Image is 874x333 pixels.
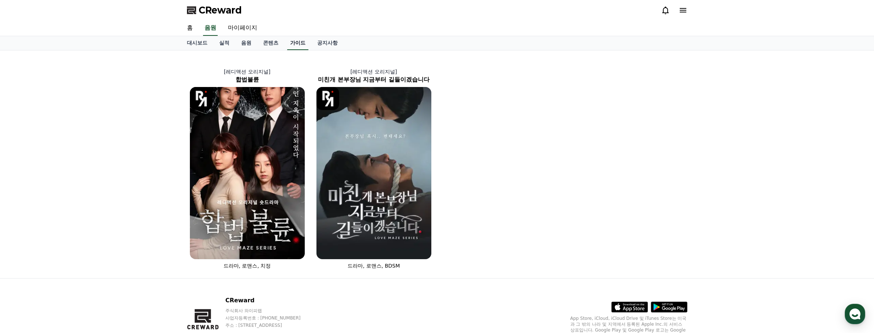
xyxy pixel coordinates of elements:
[225,315,315,321] p: 사업자등록번호 : [PHONE_NUMBER]
[184,75,311,84] h2: 합법불륜
[225,296,315,305] p: CReward
[287,36,308,50] a: 가이드
[67,243,76,249] span: 대화
[190,87,213,110] img: [object Object] Logo
[213,36,235,50] a: 실적
[181,20,199,36] a: 홈
[224,263,271,269] span: 드라마, 로맨스, 치정
[113,243,122,249] span: 설정
[316,87,340,110] img: [object Object] Logo
[199,4,242,16] span: CReward
[190,87,305,259] img: 합법불륜
[225,322,315,328] p: 주소 : [STREET_ADDRESS]
[181,36,213,50] a: 대시보드
[184,62,311,275] a: [레디액션 오리지널] 합법불륜 합법불륜 [object Object] Logo 드라마, 로맨스, 치정
[2,232,48,250] a: 홈
[311,68,437,75] p: [레디액션 오리지널]
[187,4,242,16] a: CReward
[311,75,437,84] h2: 미친개 본부장님 지금부터 길들이겠습니다
[348,263,400,269] span: 드라마, 로맨스, BDSM
[222,20,263,36] a: 마이페이지
[225,308,315,314] p: 주식회사 와이피랩
[184,68,311,75] p: [레디액션 오리지널]
[316,87,431,259] img: 미친개 본부장님 지금부터 길들이겠습니다
[23,243,27,249] span: 홈
[94,232,140,250] a: 설정
[311,62,437,275] a: [레디액션 오리지널] 미친개 본부장님 지금부터 길들이겠습니다 미친개 본부장님 지금부터 길들이겠습니다 [object Object] Logo 드라마, 로맨스, BDSM
[257,36,284,50] a: 콘텐츠
[48,232,94,250] a: 대화
[203,20,218,36] a: 음원
[235,36,257,50] a: 음원
[311,36,344,50] a: 공지사항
